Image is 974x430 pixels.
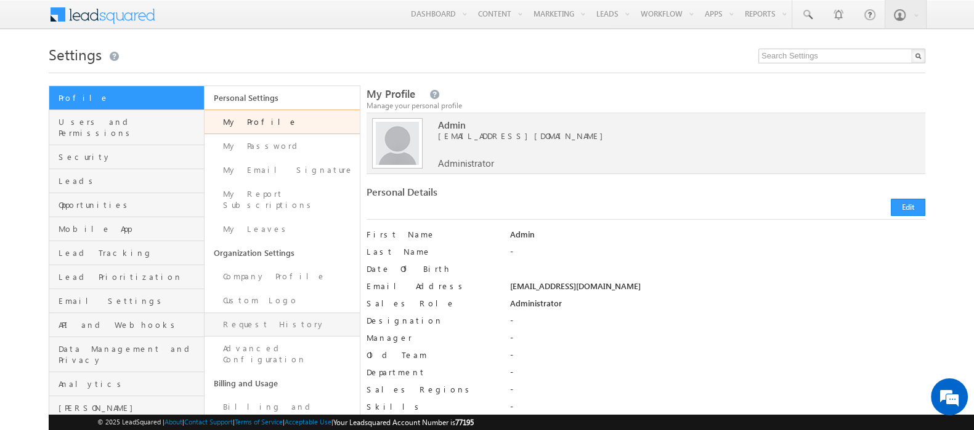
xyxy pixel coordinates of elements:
span: © 2025 LeadSquared | | | | | [97,416,474,428]
div: - [510,315,925,332]
a: My Leaves [205,217,360,241]
a: API and Webhooks [49,313,204,337]
div: Administrator [510,298,925,315]
a: Mobile App [49,217,204,241]
a: [PERSON_NAME] [49,396,204,420]
a: Analytics [49,372,204,396]
span: Settings [49,44,102,64]
a: My Report Subscriptions [205,182,360,217]
a: Users and Permissions [49,110,204,145]
a: Organization Settings [205,241,360,265]
label: First Name [367,229,495,240]
span: [EMAIL_ADDRESS][DOMAIN_NAME] [438,130,885,141]
span: Analytics [59,378,201,389]
span: Profile [59,92,201,103]
label: Sales Regions [367,384,495,395]
a: Email Settings [49,289,204,313]
a: Leads [49,169,204,193]
div: - [510,332,925,349]
a: Billing and Usage [205,395,360,430]
a: Company Profile [205,265,360,289]
span: 77195 [455,418,474,427]
span: [PERSON_NAME] [59,402,201,413]
a: Acceptable Use [285,418,331,426]
a: Request History [205,313,360,336]
label: Designation [367,315,495,326]
span: Leads [59,175,201,186]
a: My Email Signature [205,158,360,182]
a: Contact Support [184,418,233,426]
label: Date Of Birth [367,263,495,274]
a: My Password [205,134,360,158]
label: Sales Role [367,298,495,309]
div: Personal Details [367,186,639,204]
div: - [510,401,925,418]
a: Advanced Configuration [205,336,360,372]
div: Admin [510,229,925,246]
button: Edit [891,199,925,216]
a: Profile [49,86,204,110]
a: Billing and Usage [205,372,360,395]
a: About [164,418,182,426]
span: Email Settings [59,295,201,306]
span: Your Leadsquared Account Number is [333,418,474,427]
span: Security [59,151,201,162]
a: Custom Logo [205,289,360,313]
a: Lead Tracking [49,241,204,265]
span: Mobile App [59,223,201,234]
label: Email Address [367,281,495,292]
span: Users and Permissions [59,116,201,138]
a: Lead Prioritization [49,265,204,289]
label: Manager [367,332,495,343]
div: - [510,246,925,263]
span: Data Management and Privacy [59,343,201,365]
a: Terms of Service [235,418,283,426]
a: Data Management and Privacy [49,337,204,372]
span: Admin [438,119,885,130]
span: Lead Prioritization [59,271,201,282]
span: API and Webhooks [59,319,201,330]
a: My Profile [205,109,360,134]
span: Lead Tracking [59,247,201,258]
label: Old Team [367,349,495,360]
div: - [510,349,925,367]
label: Last Name [367,246,495,257]
span: My Profile [367,87,415,101]
span: Opportunities [59,199,201,210]
a: Personal Settings [205,86,360,109]
div: [EMAIL_ADDRESS][DOMAIN_NAME] [510,281,925,298]
a: Security [49,145,204,169]
div: - [510,367,925,384]
a: Opportunities [49,193,204,217]
div: Manage your personal profile [367,100,925,111]
div: - [510,384,925,401]
input: Search Settings [758,49,925,63]
span: Administrator [438,157,494,169]
label: Department [367,367,495,378]
label: Skills [367,401,495,412]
